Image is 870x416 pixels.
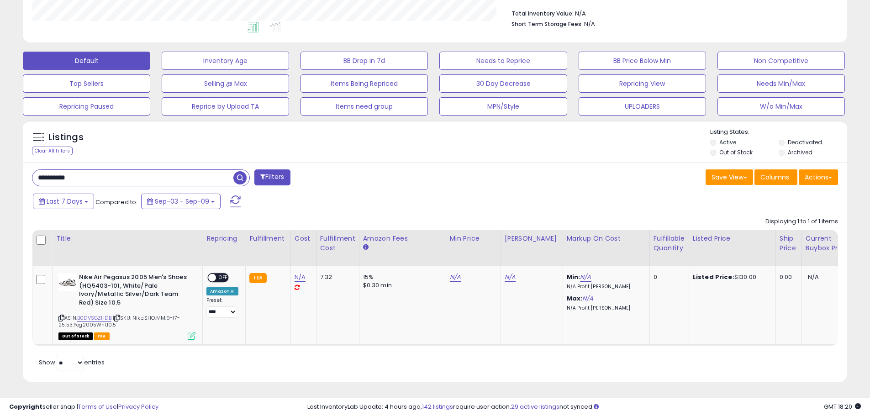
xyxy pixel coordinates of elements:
small: FBA [249,273,266,283]
b: Min: [567,273,580,281]
small: Amazon Fees. [363,243,369,252]
div: $130.00 [693,273,769,281]
strong: Copyright [9,402,42,411]
div: Cost [295,234,312,243]
span: Columns [760,173,789,182]
button: Last 7 Days [33,194,94,209]
a: N/A [505,273,516,282]
div: 7.32 [320,273,352,281]
div: Title [56,234,199,243]
button: Default [23,52,150,70]
button: Columns [754,169,797,185]
p: Listing States: [710,128,847,137]
button: Non Competitive [717,52,845,70]
button: MPN/Style [439,97,567,116]
button: Needs to Reprice [439,52,567,70]
button: Repricing View [579,74,706,93]
a: Terms of Use [78,402,117,411]
label: Active [719,138,736,146]
button: Sep-03 - Sep-09 [141,194,221,209]
p: N/A Profit [PERSON_NAME] [567,284,643,290]
div: Repricing [206,234,242,243]
span: OFF [216,274,231,282]
a: N/A [580,273,591,282]
b: Short Term Storage Fees: [511,20,583,28]
b: Listed Price: [693,273,734,281]
div: [PERSON_NAME] [505,234,559,243]
div: Fulfillment [249,234,286,243]
span: FBA [94,332,110,340]
p: N/A Profit [PERSON_NAME] [567,305,643,311]
button: Items need group [301,97,428,116]
span: Sep-03 - Sep-09 [155,197,209,206]
div: 0.00 [780,273,795,281]
b: Total Inventory Value: [511,10,574,17]
button: Selling @ Max [162,74,289,93]
span: Show: entries [39,358,105,367]
div: Amazon Fees [363,234,442,243]
button: Inventory Age [162,52,289,70]
label: Deactivated [788,138,822,146]
div: Fulfillable Quantity [654,234,685,253]
a: N/A [582,294,593,303]
span: | SKU: Nike:SHO:MM:9-17-25:53:Peg2005Wht10.5 [58,314,180,328]
img: 41KoHcSmkdL._SL40_.jpg [58,273,77,291]
b: Max: [567,294,583,303]
h5: Listings [48,131,84,144]
div: Markup on Cost [567,234,646,243]
a: N/A [295,273,306,282]
a: 29 active listings [511,402,559,411]
li: N/A [511,7,831,18]
button: Top Sellers [23,74,150,93]
button: Save View [706,169,753,185]
div: Listed Price [693,234,772,243]
button: Items Being Repriced [301,74,428,93]
button: UPLOADERS [579,97,706,116]
button: BB Price Below Min [579,52,706,70]
button: Actions [799,169,838,185]
div: Ship Price [780,234,798,253]
a: 142 listings [422,402,453,411]
label: Out of Stock [719,148,753,156]
span: All listings that are currently out of stock and unavailable for purchase on Amazon [58,332,93,340]
div: Last InventoryLab Update: 4 hours ago, require user action, not synced. [307,403,861,411]
div: Preset: [206,297,238,318]
div: Fulfillment Cost [320,234,355,253]
div: ASIN: [58,273,195,339]
button: 30 Day Decrease [439,74,567,93]
div: seller snap | | [9,403,158,411]
div: Current Buybox Price [806,234,853,253]
a: N/A [450,273,461,282]
label: Archived [788,148,812,156]
span: Compared to: [95,198,137,206]
a: B0DVSGZHDB [77,314,111,322]
span: N/A [584,20,595,28]
span: 2025-09-17 18:20 GMT [824,402,861,411]
span: N/A [808,273,819,281]
span: Last 7 Days [47,197,83,206]
div: 15% [363,273,439,281]
button: BB Drop in 7d [301,52,428,70]
button: Needs Min/Max [717,74,845,93]
div: $0.30 min [363,281,439,290]
div: Clear All Filters [32,147,73,155]
div: Displaying 1 to 1 of 1 items [765,217,838,226]
button: W/o Min/Max [717,97,845,116]
a: Privacy Policy [118,402,158,411]
div: Min Price [450,234,497,243]
div: 0 [654,273,682,281]
th: The percentage added to the cost of goods (COGS) that forms the calculator for Min & Max prices. [563,230,649,266]
button: Filters [254,169,290,185]
div: Amazon AI [206,287,238,295]
button: Reprice by Upload TA [162,97,289,116]
button: Repricing Paused [23,97,150,116]
b: Nike Air Pegasus 2005 Men's Shoes (HQ5403-101, White/Pale Ivory/Metallic Silver/Dark Team Red) Si... [79,273,190,309]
